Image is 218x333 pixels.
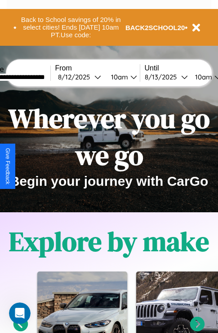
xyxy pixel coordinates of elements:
label: From [55,64,140,72]
div: Give Feedback [4,148,11,184]
button: Back to School savings of 20% in select cities! Ends [DATE] 10am PT.Use code: [17,13,125,41]
div: 8 / 12 / 2025 [58,73,94,81]
b: BACK2SCHOOL20 [125,24,185,31]
div: 10am [107,73,130,81]
div: 8 / 13 / 2025 [145,73,181,81]
div: 10am [191,73,214,81]
iframe: Intercom live chat [9,302,31,324]
button: 10am [104,72,140,82]
button: 8/12/2025 [55,72,104,82]
h1: Explore by make [9,223,209,260]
